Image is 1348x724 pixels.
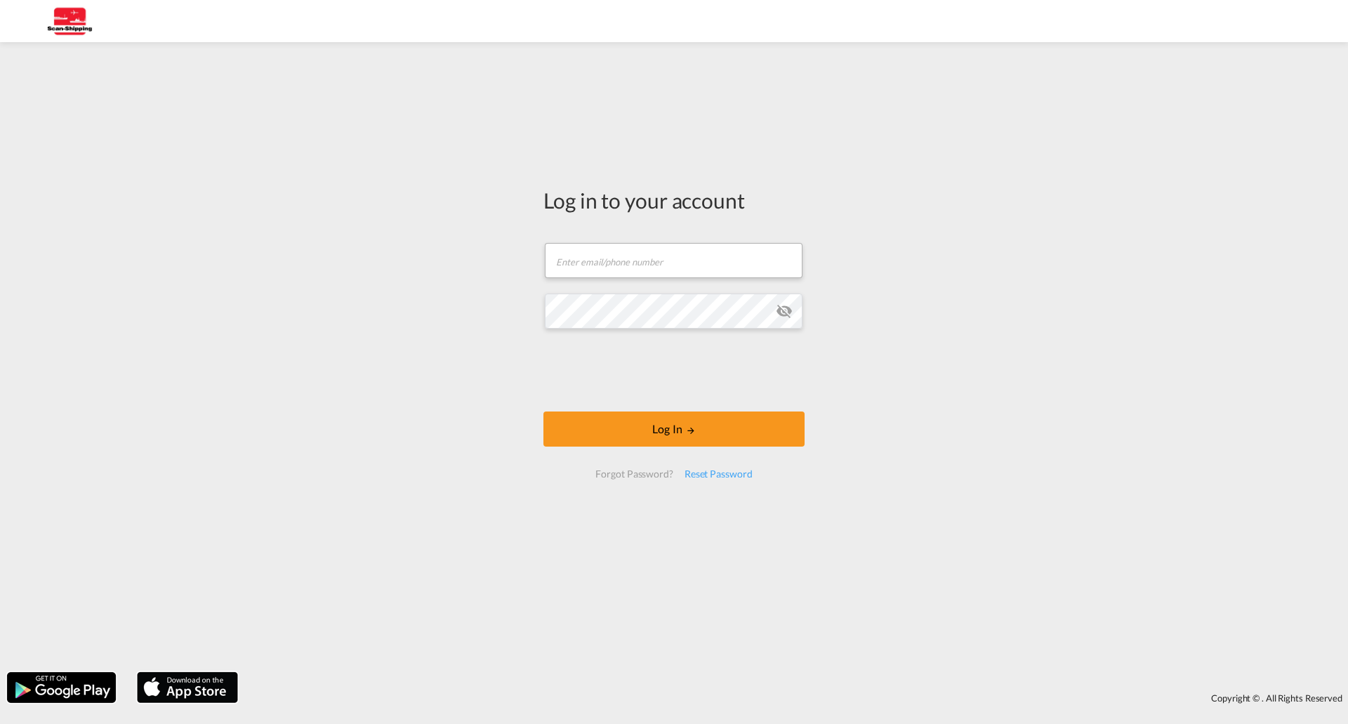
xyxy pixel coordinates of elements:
[545,243,802,278] input: Enter email/phone number
[567,343,781,397] iframe: reCAPTCHA
[136,671,239,704] img: apple.png
[245,686,1348,710] div: Copyright © . All Rights Reserved
[679,461,758,487] div: Reset Password
[21,6,116,37] img: 123b615026f311ee80dabbd30bc9e10f.jpg
[590,461,678,487] div: Forgot Password?
[776,303,793,320] md-icon: icon-eye-off
[543,185,805,215] div: Log in to your account
[543,412,805,447] button: LOGIN
[6,671,117,704] img: google.png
